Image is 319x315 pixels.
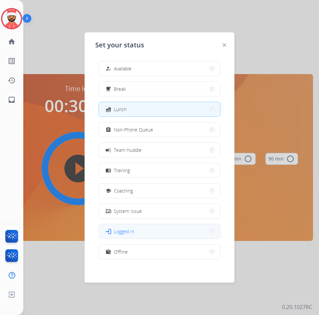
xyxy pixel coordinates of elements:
button: Team Huddle [99,143,220,157]
button: Lunch [99,102,220,116]
mat-icon: free_breakfast [106,86,111,92]
button: Non-Phone Queue [99,122,220,137]
span: Lunch [114,106,127,113]
span: Logged In [114,228,134,235]
mat-icon: campaign [105,146,112,153]
mat-icon: school [106,188,111,194]
mat-icon: login [105,228,112,235]
mat-icon: menu_book [106,168,111,173]
span: Break [114,85,126,92]
button: Offline [99,245,220,259]
span: Training [114,167,130,174]
mat-icon: work_off [106,249,111,255]
button: Coaching [99,184,220,198]
mat-icon: list_alt [8,57,16,65]
button: Training [99,163,220,178]
span: Available [114,65,132,72]
span: Coaching [114,187,133,194]
p: 0.20.1027RC [282,303,312,311]
mat-icon: how_to_reg [106,66,111,71]
span: Team Huddle [114,146,142,153]
span: Set your status [95,40,144,50]
button: System Issue [99,204,220,218]
button: Available [99,61,220,76]
mat-icon: assignment [106,127,111,132]
img: avatar [2,9,21,28]
button: Logged In [99,224,220,239]
button: Break [99,82,220,96]
img: close-button [223,43,226,47]
mat-icon: phonelink_off [106,208,111,214]
mat-icon: inbox [8,96,16,104]
span: Offline [114,248,128,255]
mat-icon: home [8,38,16,46]
mat-icon: fastfood [106,106,111,112]
span: Non-Phone Queue [114,126,153,133]
span: System Issue [114,208,142,215]
mat-icon: history [8,76,16,84]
